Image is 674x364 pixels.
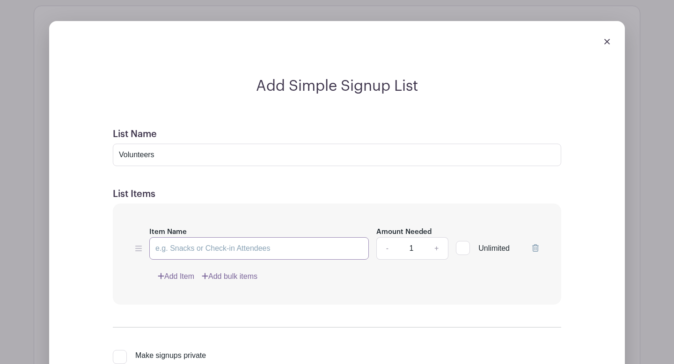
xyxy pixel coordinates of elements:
[158,271,194,282] a: Add Item
[113,129,157,140] label: List Name
[149,237,369,260] input: e.g. Snacks or Check-in Attendees
[376,237,398,260] a: -
[102,77,572,95] h2: Add Simple Signup List
[478,244,510,252] span: Unlimited
[376,227,432,238] label: Amount Needed
[113,189,561,200] h5: List Items
[113,144,561,166] input: e.g. Things or volunteers we need for the event
[604,39,610,44] img: close_button-5f87c8562297e5c2d7936805f587ecaba9071eb48480494691a3f1689db116b3.svg
[149,227,187,238] label: Item Name
[202,271,257,282] a: Add bulk items
[425,237,448,260] a: +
